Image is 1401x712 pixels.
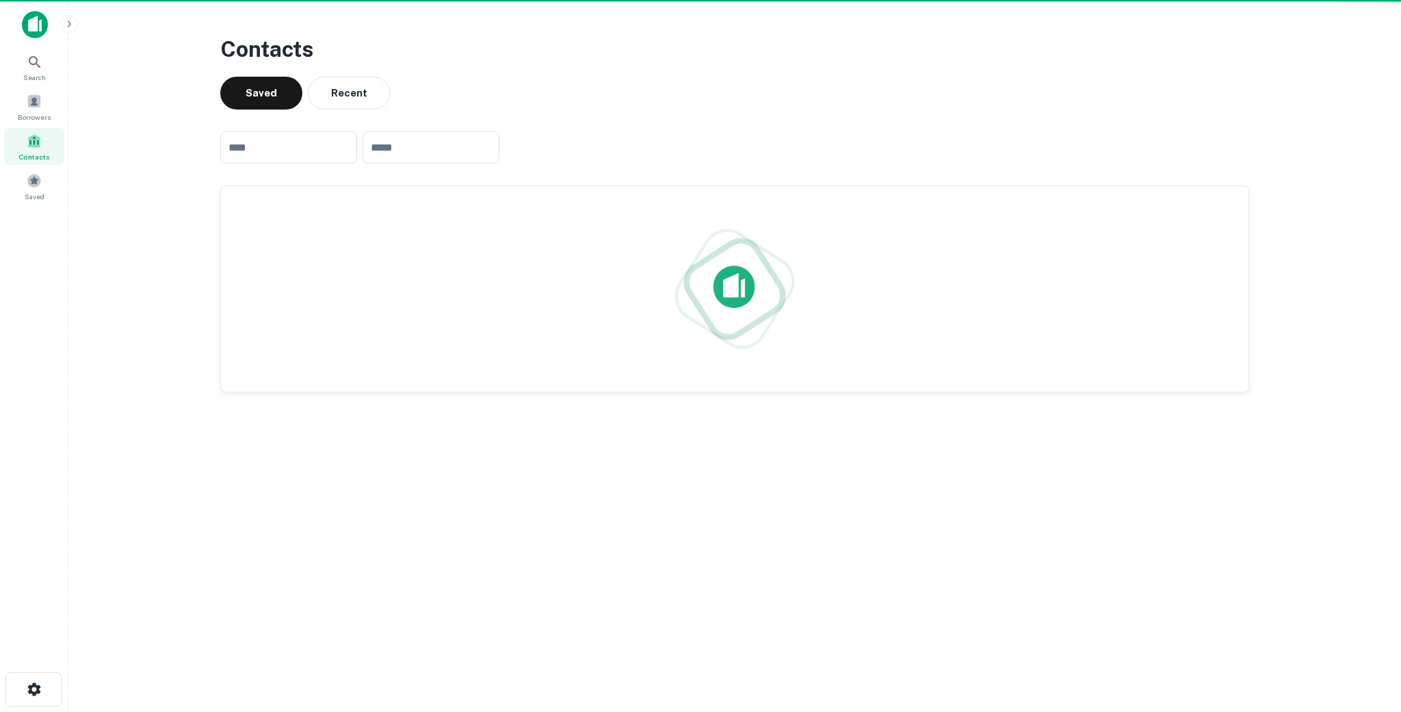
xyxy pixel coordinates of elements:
[1333,602,1401,668] iframe: Chat Widget
[308,77,390,110] button: Recent
[22,11,48,38] img: capitalize-icon.png
[4,49,64,86] a: Search
[18,151,50,162] span: Contacts
[4,168,64,205] a: Saved
[4,128,64,165] a: Contacts
[220,77,302,110] button: Saved
[4,88,64,125] a: Borrowers
[18,112,51,123] span: Borrowers
[25,191,44,202] span: Saved
[220,33,1249,66] h3: Contacts
[23,72,46,83] span: Search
